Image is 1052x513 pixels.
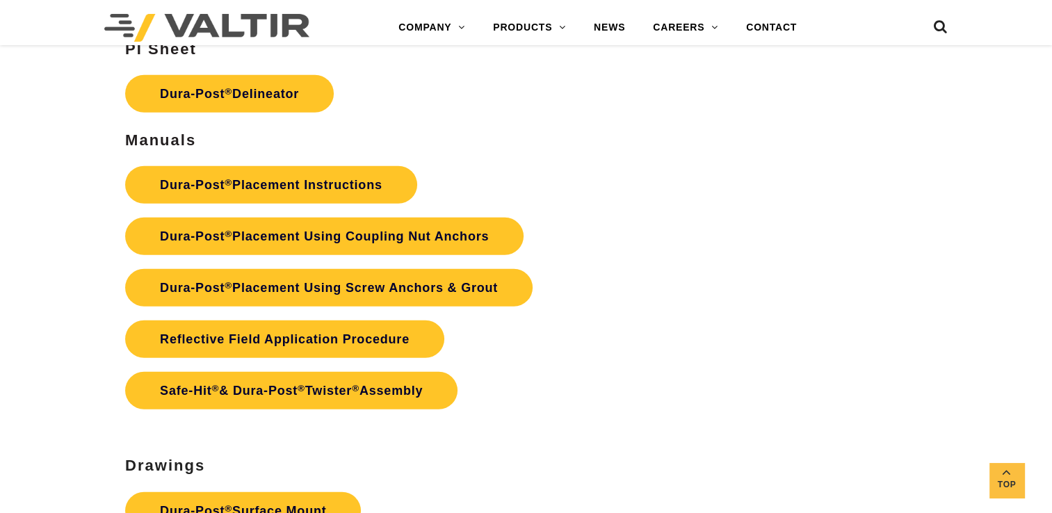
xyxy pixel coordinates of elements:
a: Dura-Post®Placement Using Screw Anchors & Grout [125,269,533,307]
a: COMPANY [385,14,479,42]
a: Dura-Post®Placement Instructions [125,166,417,204]
sup: ® [225,280,232,291]
a: Safe-Hit®& Dura-Post®Twister®Assembly [125,372,458,409]
sup: ® [225,86,232,97]
a: NEWS [580,14,639,42]
a: CAREERS [639,14,732,42]
a: Top [989,463,1024,498]
img: Valtir [104,14,309,42]
a: PRODUCTS [479,14,580,42]
strong: PI Sheet [125,40,197,58]
a: CONTACT [732,14,811,42]
sup: ® [225,177,232,188]
strong: Manuals [125,131,196,149]
a: Reflective Field Application Procedure [125,320,444,358]
sup: ® [352,383,359,393]
sup: ® [298,383,305,393]
span: Top [989,477,1024,493]
strong: Drawings [125,457,205,474]
sup: ® [225,229,232,239]
sup: ® [212,383,220,393]
a: Dura-Post®Placement Using Coupling Nut Anchors [125,218,524,255]
a: Dura-Post®Delineator [125,75,334,113]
